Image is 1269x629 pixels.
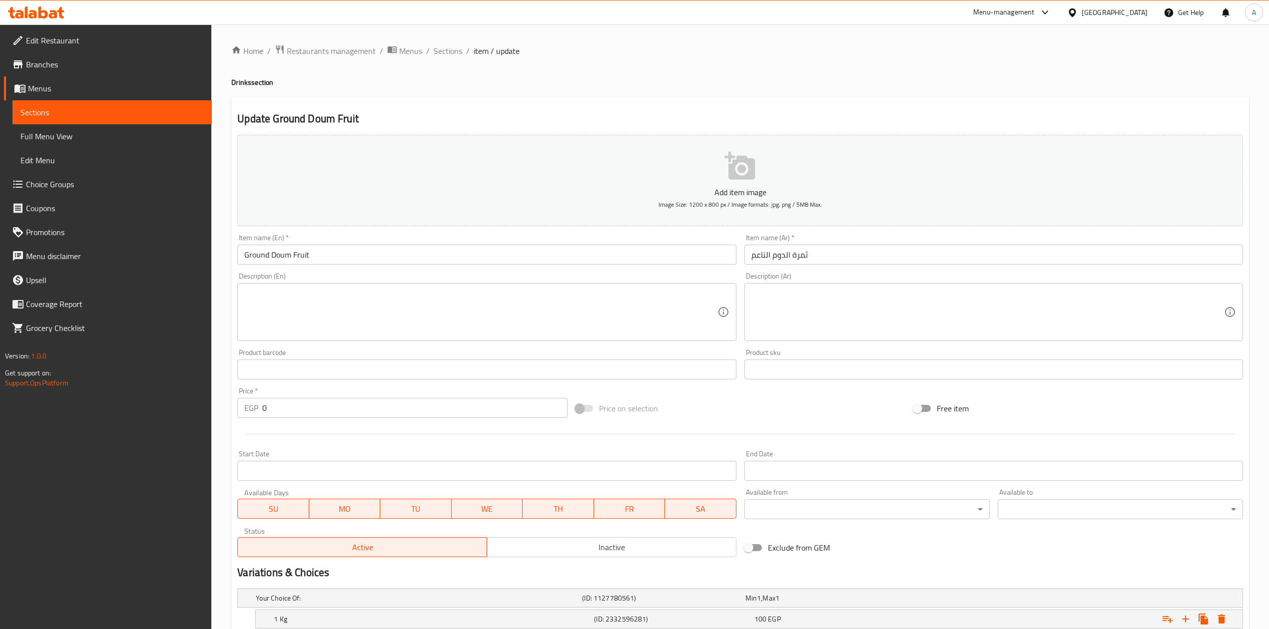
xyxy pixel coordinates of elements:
span: A [1252,7,1256,18]
span: 100 [754,613,766,626]
span: Choice Groups [26,178,204,190]
li: / [426,45,430,57]
span: SA [669,502,732,516]
button: Inactive [487,537,736,557]
h2: Update Ground Doum Fruit [237,111,1243,126]
input: Please enter product barcode [237,359,736,379]
h5: 1 Kg [274,614,590,624]
div: Expand [256,610,1243,628]
button: TH [523,499,594,519]
span: Menus [28,82,204,94]
span: 1 [775,592,779,605]
span: Menus [399,45,422,57]
span: Active [242,540,483,555]
span: Inactive [491,540,732,555]
div: [GEOGRAPHIC_DATA] [1082,7,1148,18]
span: Version: [5,349,29,362]
a: Upsell [4,268,212,292]
h5: (ID: 2332596281) [594,614,750,624]
span: Upsell [26,274,204,286]
nav: breadcrumb [231,44,1249,57]
input: Please enter product sku [744,359,1243,379]
div: Menu-management [973,6,1035,18]
li: / [380,45,383,57]
span: Min [745,592,757,605]
li: / [267,45,271,57]
button: Delete 1 Kg [1213,610,1231,628]
button: Clone new choice [1195,610,1213,628]
button: Add new choice [1177,610,1195,628]
a: Home [231,45,263,57]
a: Choice Groups [4,172,212,196]
span: item / update [474,45,520,57]
div: ​ [744,499,990,519]
span: Price on selection [599,402,658,414]
a: Menu disclaimer [4,244,212,268]
h4: Drinks section [231,77,1249,87]
button: Add choice group [1159,610,1177,628]
span: Full Menu View [20,130,204,142]
button: MO [309,499,381,519]
li: / [466,45,470,57]
span: MO [313,502,377,516]
button: FR [594,499,665,519]
span: Edit Menu [20,154,204,166]
a: Support.OpsPlatform [5,376,68,389]
a: Branches [4,52,212,76]
button: Add item imageImage Size: 1200 x 800 px / Image formats: jpg, png / 5MB Max. [237,135,1243,226]
span: Get support on: [5,366,51,379]
a: Coverage Report [4,292,212,316]
a: Grocery Checklist [4,316,212,340]
span: Free item [937,402,969,414]
div: , [745,593,904,603]
a: Promotions [4,220,212,244]
input: Enter name En [237,245,736,265]
p: EGP [244,402,258,414]
a: Restaurants management [275,44,376,57]
span: FR [598,502,661,516]
div: ​ [998,499,1243,519]
button: SU [237,499,309,519]
span: WE [456,502,519,516]
input: Enter name Ar [744,245,1243,265]
a: Edit Restaurant [4,28,212,52]
button: TU [380,499,452,519]
a: Menus [387,44,422,57]
span: Restaurants management [287,45,376,57]
span: Exclude from GEM [768,542,830,554]
button: WE [452,499,523,519]
span: Grocery Checklist [26,322,204,334]
h2: Variations & Choices [237,565,1243,580]
span: TU [384,502,448,516]
a: Sections [12,100,212,124]
span: TH [527,502,590,516]
span: Image Size: 1200 x 800 px / Image formats: jpg, png / 5MB Max. [658,199,822,210]
span: Coupons [26,202,204,214]
span: Menu disclaimer [26,250,204,262]
h5: (ID: 1127780561) [582,593,741,603]
span: Promotions [26,226,204,238]
span: SU [242,502,305,516]
span: Edit Restaurant [26,34,204,46]
a: Edit Menu [12,148,212,172]
h5: Your Choice Of: [256,593,578,603]
span: Max [762,592,775,605]
a: Coupons [4,196,212,220]
span: Coverage Report [26,298,204,310]
input: Please enter price [262,398,567,418]
span: Sections [20,106,204,118]
span: 1 [757,592,761,605]
a: Sections [434,45,462,57]
button: Active [237,537,487,557]
a: Full Menu View [12,124,212,148]
div: Expand [238,589,1243,607]
button: SA [665,499,736,519]
p: Add item image [253,186,1228,198]
span: 1.0.0 [31,349,46,362]
a: Menus [4,76,212,100]
span: EGP [768,613,780,626]
span: Branches [26,58,204,70]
